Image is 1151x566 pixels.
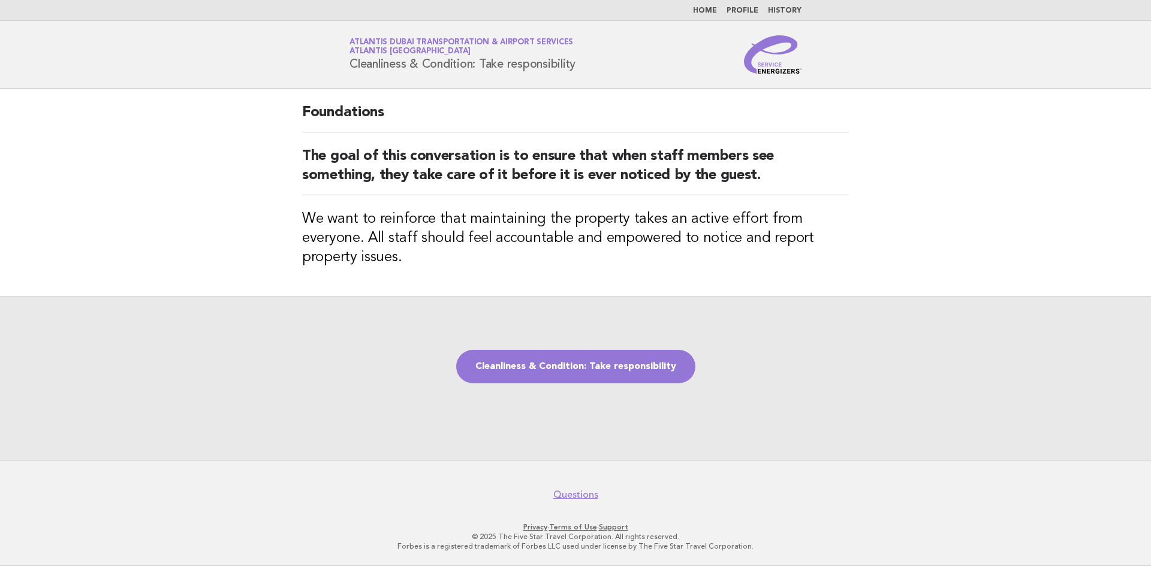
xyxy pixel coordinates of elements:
a: History [768,7,802,14]
span: Atlantis [GEOGRAPHIC_DATA] [349,48,471,56]
a: Privacy [523,523,547,531]
img: Service Energizers [744,35,802,74]
a: Cleanliness & Condition: Take responsibility [456,350,695,383]
a: Profile [727,7,758,14]
h2: Foundations [302,103,849,132]
h2: The goal of this conversation is to ensure that when staff members see something, they take care ... [302,147,849,195]
h3: We want to reinforce that maintaining the property takes an active effort from everyone. All staf... [302,210,849,267]
a: Terms of Use [549,523,597,531]
a: Atlantis Dubai Transportation & Airport ServicesAtlantis [GEOGRAPHIC_DATA] [349,38,573,55]
h1: Cleanliness & Condition: Take responsibility [349,39,575,70]
p: · · [209,522,942,532]
a: Home [693,7,717,14]
p: Forbes is a registered trademark of Forbes LLC used under license by The Five Star Travel Corpora... [209,541,942,551]
a: Questions [553,489,598,501]
p: © 2025 The Five Star Travel Corporation. All rights reserved. [209,532,942,541]
a: Support [599,523,628,531]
